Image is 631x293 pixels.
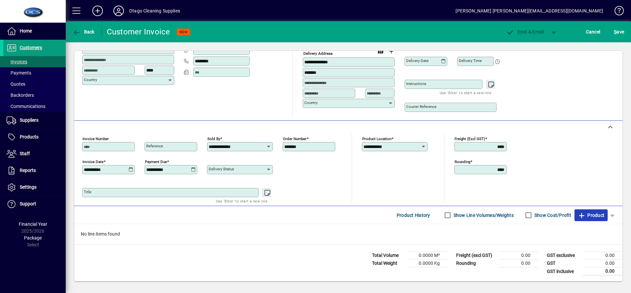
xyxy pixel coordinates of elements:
[533,212,571,219] label: Show Cost/Profit
[406,81,426,86] mat-label: Instructions
[455,159,470,164] mat-label: Rounding
[518,29,521,34] span: P
[3,78,66,90] a: Quotes
[3,196,66,212] a: Support
[129,6,180,16] div: Otago Cleaning Supplies
[362,136,391,141] mat-label: Product location
[453,260,499,267] td: Rounding
[179,30,188,34] span: NEW
[375,46,386,56] a: View on map
[20,134,38,139] span: Products
[574,209,608,221] button: Product
[74,224,622,244] div: No line items found
[209,167,234,171] mat-label: Delivery status
[20,117,38,123] span: Suppliers
[3,162,66,179] a: Reports
[7,104,45,109] span: Communications
[3,67,66,78] a: Payments
[397,210,430,220] span: Product History
[145,159,167,164] mat-label: Payment due
[506,29,544,34] span: ost & Email
[369,252,408,260] td: Total Volume
[304,100,317,105] mat-label: Country
[583,260,622,267] td: 0.00
[3,179,66,196] a: Settings
[3,101,66,112] a: Communications
[386,46,396,57] button: Choose address
[408,260,448,267] td: 0.0000 Kg
[583,252,622,260] td: 0.00
[544,260,583,267] td: GST
[3,129,66,145] a: Products
[408,252,448,260] td: 0.0000 M³
[3,146,66,162] a: Staff
[586,27,600,37] span: Cancel
[20,168,36,173] span: Reports
[82,136,109,141] mat-label: Invoice number
[406,58,429,63] mat-label: Delivery date
[19,221,47,227] span: Financial Year
[82,159,104,164] mat-label: Invoice date
[7,93,34,98] span: Backorders
[73,29,95,34] span: Back
[20,184,36,190] span: Settings
[7,70,31,75] span: Payments
[146,144,163,148] mat-label: Reference
[3,90,66,101] a: Backorders
[3,112,66,129] a: Suppliers
[84,77,97,82] mat-label: Country
[207,136,220,141] mat-label: Sold by
[7,81,25,87] span: Quotes
[455,136,485,141] mat-label: Freight (excl GST)
[503,26,548,38] button: Post & Email
[583,267,622,276] td: 0.00
[24,235,42,241] span: Package
[216,197,268,205] mat-hint: Use 'Enter' to start a new line
[71,26,96,38] button: Back
[20,45,42,50] span: Customers
[610,1,623,23] a: Knowledge Base
[612,26,626,38] button: Save
[108,5,129,17] button: Profile
[283,136,307,141] mat-label: Order number
[584,26,602,38] button: Cancel
[3,23,66,39] a: Home
[544,267,583,276] td: GST inclusive
[369,260,408,267] td: Total Weight
[452,212,514,219] label: Show Line Volumes/Weights
[107,27,170,37] div: Customer Invoice
[87,5,108,17] button: Add
[20,151,30,156] span: Staff
[3,56,66,67] a: Invoices
[7,59,27,64] span: Invoices
[499,252,538,260] td: 0.00
[459,58,482,63] mat-label: Delivery time
[456,6,603,16] div: [PERSON_NAME] [PERSON_NAME][EMAIL_ADDRESS][DOMAIN_NAME]
[578,210,604,220] span: Product
[544,252,583,260] td: GST exclusive
[84,190,91,194] mat-label: Title
[614,29,617,34] span: S
[499,260,538,267] td: 0.00
[20,28,32,33] span: Home
[614,27,624,37] span: ave
[440,89,491,96] mat-hint: Use 'Enter' to start a new line
[453,252,499,260] td: Freight (excl GST)
[66,26,102,38] app-page-header-button: Back
[394,209,433,221] button: Product History
[20,201,36,206] span: Support
[406,104,436,109] mat-label: Courier Reference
